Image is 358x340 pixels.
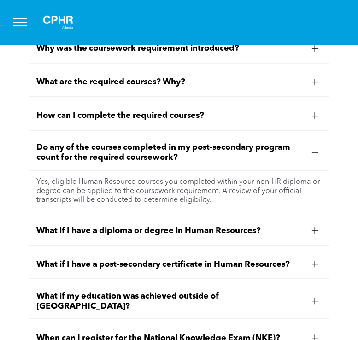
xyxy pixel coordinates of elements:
img: A white background with a few lines on it [35,7,81,37]
p: Yes, eligible Human Resource courses you completed within your non-HR diploma or degree can be ap... [36,178,322,204]
button: menu [8,10,32,34]
span: How can I complete the required courses? [36,111,305,121]
span: What are the required courses? Why? [36,77,305,87]
span: Do any of the courses completed in my post-secondary program count for the required coursework? [36,142,305,163]
span: Why was the coursework requirement introduced? [36,43,305,53]
span: What if I have a post-secondary certificate in Human Resources? [36,259,305,269]
span: What if I have a diploma or degree in Human Resources? [36,225,305,235]
span: What if my education was achieved outside of [GEOGRAPHIC_DATA]? [36,291,305,311]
